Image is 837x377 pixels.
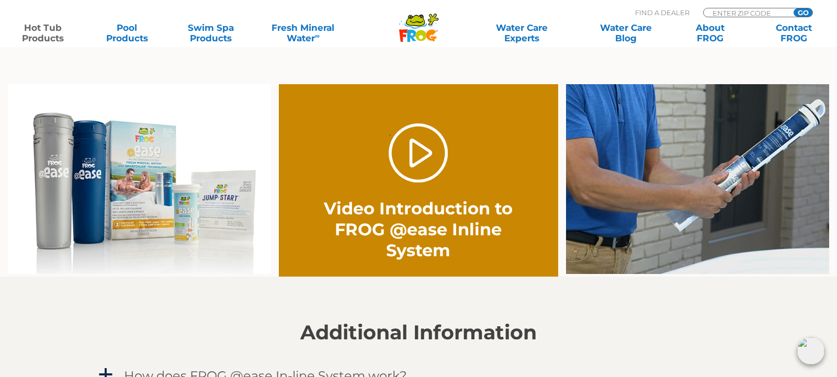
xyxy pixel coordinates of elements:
[711,8,782,17] input: Zip Code Form
[178,22,244,43] a: Swim SpaProducts
[262,22,344,43] a: Fresh MineralWater∞
[94,22,160,43] a: PoolProducts
[635,8,689,17] p: Find A Dealer
[677,22,743,43] a: AboutFROG
[97,321,740,344] h2: Additional Information
[761,22,827,43] a: ContactFROG
[469,22,575,43] a: Water CareExperts
[307,198,530,261] h2: Video Introduction to FROG @ease Inline System
[8,84,271,274] img: inline family
[315,32,320,40] sup: ∞
[797,337,824,364] img: openIcon
[566,84,829,274] img: inline-holder
[10,22,76,43] a: Hot TubProducts
[593,22,659,43] a: Water CareBlog
[794,8,812,17] input: GO
[389,123,448,182] a: Play Video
